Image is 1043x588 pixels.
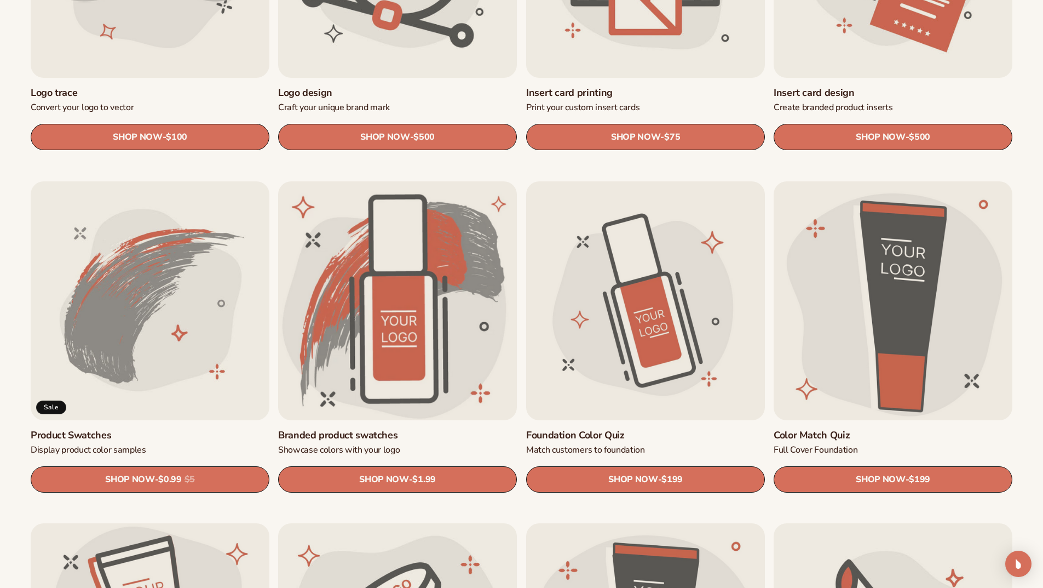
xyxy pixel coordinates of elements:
[31,124,269,151] a: SHOP NOW- $100
[166,133,187,143] span: $100
[611,132,660,142] span: SHOP NOW
[31,429,269,442] a: Product Swatches
[774,466,1012,493] a: SHOP NOW- $199
[664,133,680,143] span: $75
[1005,551,1032,577] div: Open Intercom Messenger
[360,475,409,485] span: SHOP NOW
[856,132,905,142] span: SHOP NOW
[661,475,683,485] span: $199
[909,133,930,143] span: $500
[105,475,154,485] span: SHOP NOW
[278,466,517,493] a: SHOP NOW- $1.99
[113,132,162,142] span: SHOP NOW
[608,475,658,485] span: SHOP NOW
[774,124,1012,151] a: SHOP NOW- $500
[856,475,905,485] span: SHOP NOW
[185,475,195,485] s: $5
[526,124,765,151] a: SHOP NOW- $75
[278,429,517,442] a: Branded product swatches
[526,429,765,442] a: Foundation Color Quiz
[360,132,410,142] span: SHOP NOW
[278,124,517,151] a: SHOP NOW- $500
[278,87,517,99] a: Logo design
[414,133,435,143] span: $500
[774,429,1012,442] a: Color Match Quiz
[526,466,765,493] a: SHOP NOW- $199
[774,87,1012,99] a: Insert card design
[31,87,269,99] a: Logo trace
[413,475,436,485] span: $1.99
[31,466,269,493] a: SHOP NOW- $0.99 $5
[909,475,930,485] span: $199
[526,87,765,99] a: Insert card printing
[158,475,181,485] span: $0.99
